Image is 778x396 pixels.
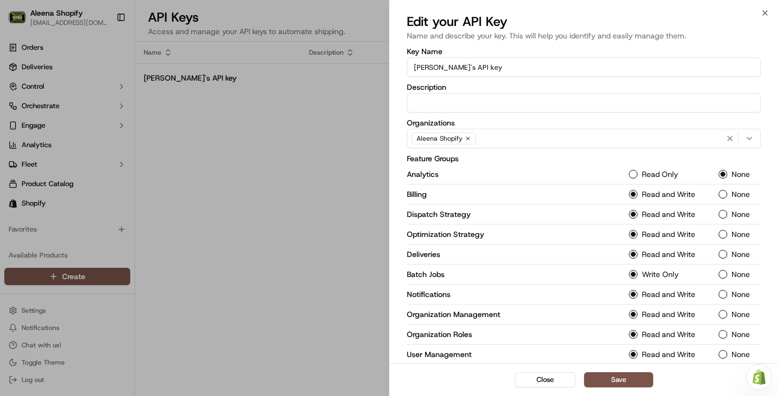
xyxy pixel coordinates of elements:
div: 💻 [91,158,100,167]
span: Aleena Shopify [417,134,462,143]
label: Read and Write [642,190,695,198]
label: Feature Groups [407,155,761,162]
label: Description [407,83,761,91]
label: None [732,311,750,318]
label: Read Only [642,170,678,178]
span: API Documentation [102,157,173,168]
p: Organization Management [407,309,629,320]
label: Read and Write [642,291,695,298]
label: None [732,351,750,358]
p: User Management [407,349,629,360]
span: Knowledge Base [22,157,83,168]
a: 💻API Documentation [87,153,178,172]
p: Batch Jobs [407,269,629,280]
label: None [732,250,750,258]
img: 1736555255976-a54dd68f-1ca7-489b-9aae-adbdc363a1c4 [11,103,30,123]
label: None [732,230,750,238]
label: Read and Write [642,351,695,358]
div: Start new chat [37,103,177,114]
label: None [732,331,750,338]
label: Read and Write [642,230,695,238]
p: Welcome 👋 [11,43,197,61]
p: Notifications [407,289,629,300]
h2: Edit your API Key [407,13,761,30]
label: None [732,270,750,278]
label: Read and Write [642,250,695,258]
button: Close [515,372,575,387]
p: Dispatch Strategy [407,209,629,220]
div: 📗 [11,158,19,167]
p: Organization Roles [407,329,629,340]
button: Start new chat [184,107,197,120]
button: Save [584,372,653,387]
label: Write Only [642,270,679,278]
div: We're available if you need us! [37,114,137,123]
label: Read and Write [642,331,695,338]
p: Name and describe your key. This will help you identify and easily manage them. [407,30,761,41]
a: Powered byPylon [76,183,131,192]
label: None [732,291,750,298]
label: Read and Write [642,311,695,318]
p: Billing [407,189,629,200]
button: Aleena Shopify [407,129,761,148]
a: 📗Knowledge Base [6,153,87,172]
input: Got a question? Start typing here... [28,70,194,81]
label: Organizations [407,119,761,127]
label: Read and Write [642,210,695,218]
span: Pylon [108,183,131,192]
label: Key Name [407,48,761,55]
p: Analytics [407,169,629,180]
p: Optimization Strategy [407,229,629,240]
label: None [732,210,750,218]
label: None [732,190,750,198]
img: Nash [11,11,32,32]
label: None [732,170,750,178]
p: Deliveries [407,249,629,260]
